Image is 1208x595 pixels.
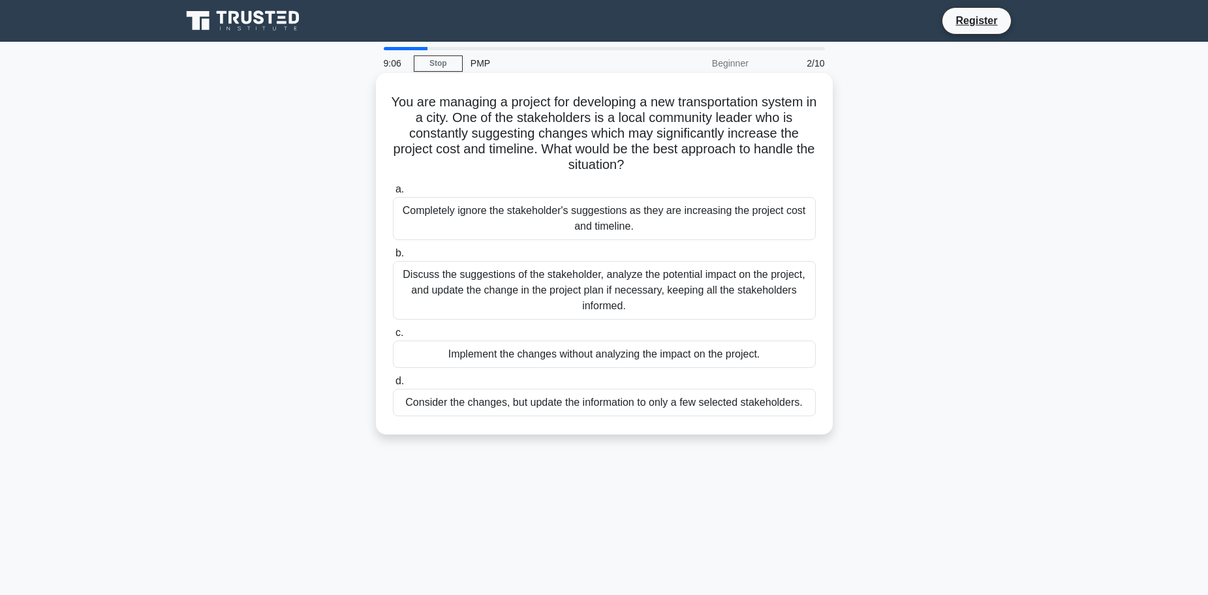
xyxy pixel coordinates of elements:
div: Consider the changes, but update the information to only a few selected stakeholders. [393,389,816,416]
a: Stop [414,55,463,72]
a: Register [948,12,1005,29]
div: Completely ignore the stakeholder's suggestions as they are increasing the project cost and timel... [393,197,816,240]
div: Beginner [642,50,756,76]
div: PMP [463,50,642,76]
span: b. [395,247,404,258]
span: d. [395,375,404,386]
span: a. [395,183,404,194]
div: 9:06 [376,50,414,76]
div: Implement the changes without analyzing the impact on the project. [393,341,816,368]
h5: You are managing a project for developing a new transportation system in a city. One of the stake... [392,94,817,174]
div: Discuss the suggestions of the stakeholder, analyze the potential impact on the project, and upda... [393,261,816,320]
div: 2/10 [756,50,833,76]
span: c. [395,327,403,338]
